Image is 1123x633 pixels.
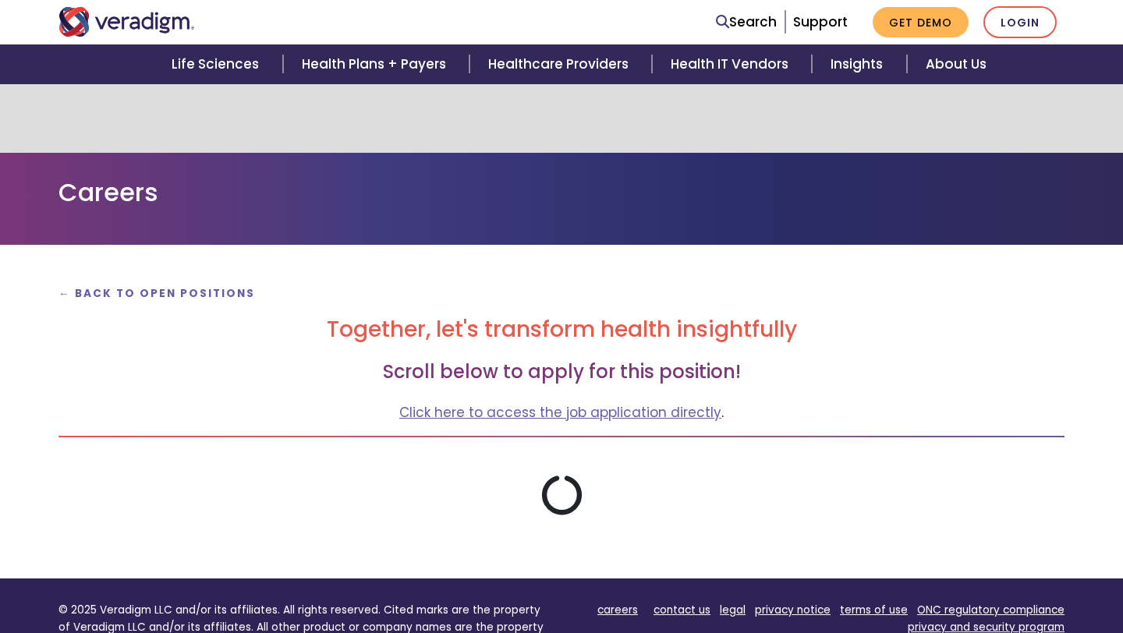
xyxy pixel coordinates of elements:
a: legal [720,603,746,617]
a: Life Sciences [153,44,282,84]
a: Click here to access the job application directly [399,403,721,422]
a: Healthcare Providers [469,44,652,84]
p: . [58,402,1065,423]
h3: Scroll below to apply for this position! [58,361,1065,384]
h2: Together, let's transform health insightfully [58,316,1065,343]
a: Search [716,12,777,33]
a: Support [793,12,848,31]
a: ← Back to Open Positions [58,286,255,301]
a: About Us [907,44,1005,84]
a: Health Plans + Payers [283,44,469,84]
a: terms of use [840,603,908,617]
img: Veradigm logo [58,7,195,37]
a: Get Demo [873,7,969,37]
a: Insights [812,44,906,84]
a: privacy notice [755,603,831,617]
a: ONC regulatory compliance [917,603,1065,617]
a: Login [983,6,1057,38]
a: Health IT Vendors [652,44,812,84]
h1: Careers [58,178,1065,207]
a: contact us [654,603,710,617]
a: careers [597,603,638,617]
